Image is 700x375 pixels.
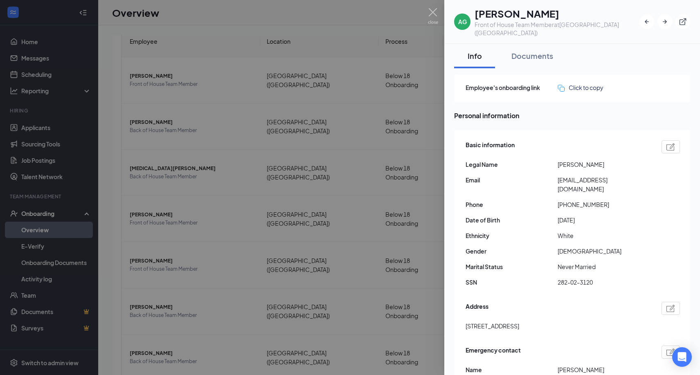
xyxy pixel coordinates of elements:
[558,83,603,92] button: Click to copy
[558,231,650,240] span: White
[558,160,650,169] span: [PERSON_NAME]
[679,18,687,26] svg: ExternalLink
[466,278,558,287] span: SSN
[558,85,565,92] img: click-to-copy.71757273a98fde459dfc.svg
[458,18,467,26] div: AG
[466,83,558,92] span: Employee's onboarding link
[466,175,558,184] span: Email
[675,14,690,29] button: ExternalLink
[466,140,515,153] span: Basic information
[466,346,521,359] span: Emergency contact
[466,200,558,209] span: Phone
[558,247,650,256] span: [DEMOGRAPHIC_DATA]
[466,160,558,169] span: Legal Name
[466,302,488,315] span: Address
[454,110,690,121] span: Personal information
[466,247,558,256] span: Gender
[657,14,672,29] button: ArrowRight
[558,175,650,193] span: [EMAIL_ADDRESS][DOMAIN_NAME]
[639,14,654,29] button: ArrowLeftNew
[558,200,650,209] span: [PHONE_NUMBER]
[643,18,651,26] svg: ArrowLeftNew
[466,231,558,240] span: Ethnicity
[661,18,669,26] svg: ArrowRight
[558,216,650,225] span: [DATE]
[672,347,692,367] div: Open Intercom Messenger
[558,262,650,271] span: Never Married
[558,365,650,374] span: [PERSON_NAME]
[475,7,639,20] h1: [PERSON_NAME]
[466,321,519,330] span: [STREET_ADDRESS]
[466,262,558,271] span: Marital Status
[462,51,487,61] div: Info
[466,365,558,374] span: Name
[466,216,558,225] span: Date of Birth
[475,20,639,37] div: Front of House Team Member at [GEOGRAPHIC_DATA] ([GEOGRAPHIC_DATA])
[511,51,553,61] div: Documents
[558,278,650,287] span: 282-02-3120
